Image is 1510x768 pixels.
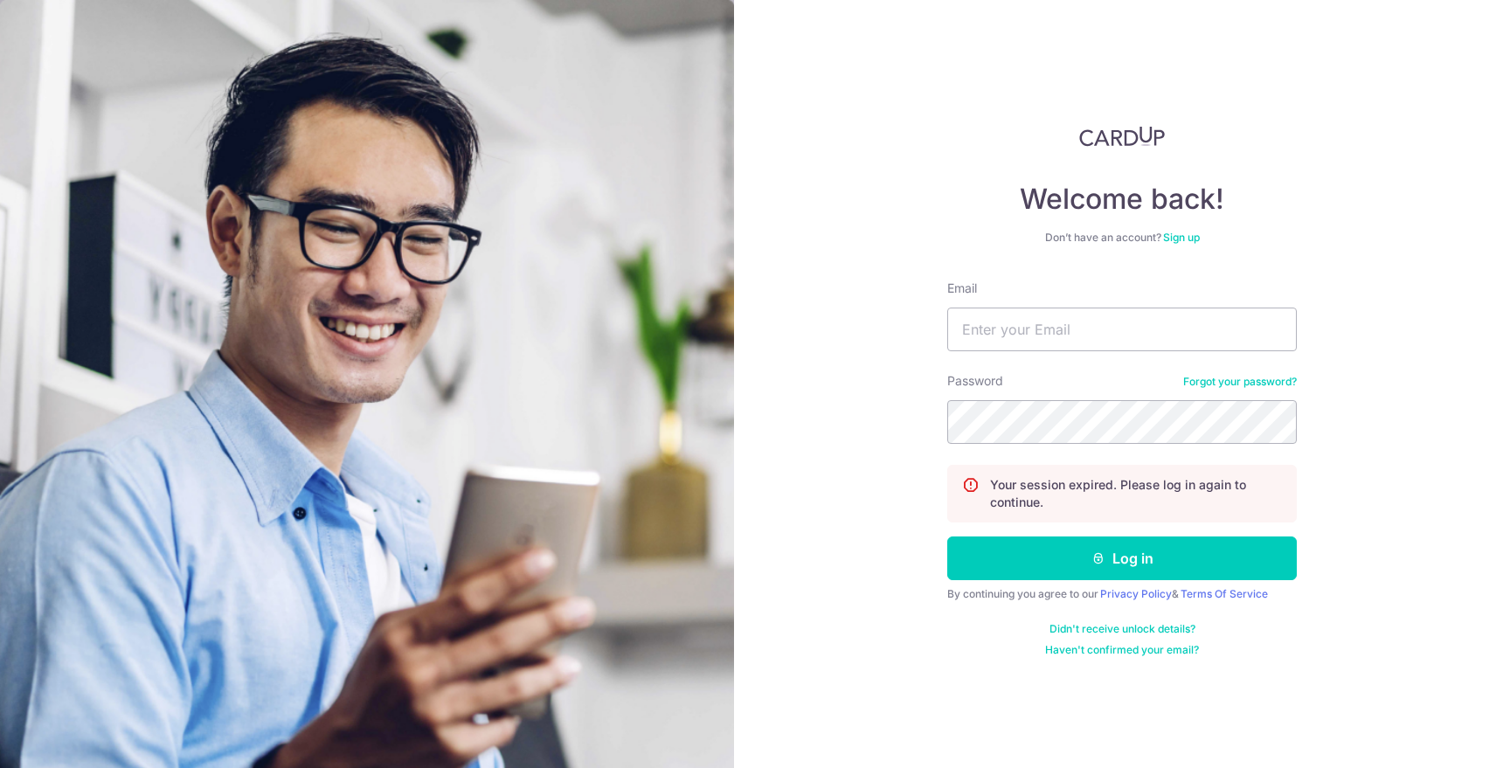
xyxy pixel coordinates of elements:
[1045,643,1199,657] a: Haven't confirmed your email?
[1183,375,1297,389] a: Forgot your password?
[947,308,1297,351] input: Enter your Email
[947,231,1297,245] div: Don’t have an account?
[947,280,977,297] label: Email
[1181,587,1268,600] a: Terms Of Service
[990,476,1282,511] p: Your session expired. Please log in again to continue.
[947,587,1297,601] div: By continuing you agree to our &
[947,372,1003,390] label: Password
[947,182,1297,217] h4: Welcome back!
[947,536,1297,580] button: Log in
[1100,587,1172,600] a: Privacy Policy
[1163,231,1200,244] a: Sign up
[1049,622,1195,636] a: Didn't receive unlock details?
[1079,126,1165,147] img: CardUp Logo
